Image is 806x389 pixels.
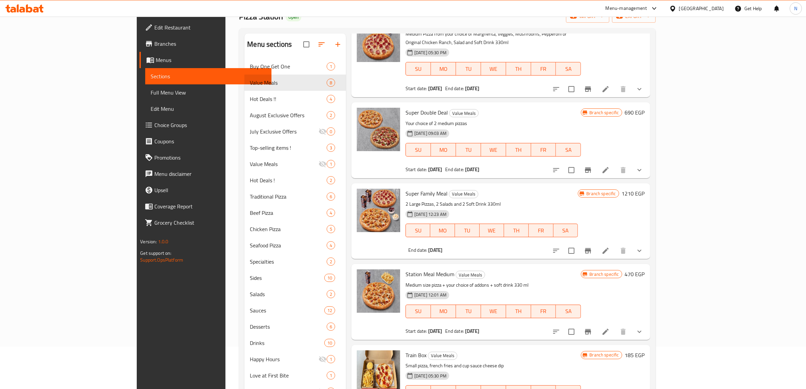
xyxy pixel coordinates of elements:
a: Edit menu item [602,328,610,336]
span: 12 [325,307,335,314]
p: Medium size pizza + your choice of addons + soft drink 330 ml [406,281,581,289]
div: items [327,176,335,184]
span: Coverage Report [154,202,266,210]
div: Buy One Get One [250,62,326,70]
div: items [327,371,335,380]
span: Choice Groups [154,121,266,129]
span: 2 [327,291,335,298]
button: TH [506,305,531,318]
button: WE [481,62,506,76]
span: 2 [327,112,335,119]
span: Select to update [564,82,579,96]
span: End date: [445,327,464,335]
p: 2 Large Pizzas, 2 Salads and 2 Soft Drink 330ml [406,200,578,208]
a: Menus [139,52,271,68]
div: Top-selling items ! [250,144,326,152]
button: SU [406,143,431,157]
span: FR [534,145,553,155]
div: Buy One Get One1 [244,58,346,75]
span: Select all sections [299,37,313,52]
span: 0 [327,128,335,135]
span: Salads [250,290,326,298]
div: items [327,111,335,119]
span: SU [409,145,428,155]
span: MO [434,64,453,74]
b: [DATE] [465,84,479,93]
div: Drinks [250,339,324,347]
button: TH [506,143,531,157]
div: Happy Hours [250,355,318,363]
button: delete [615,324,631,340]
span: Open [286,14,301,20]
span: SU [409,64,428,74]
button: sort-choices [548,81,564,97]
svg: Show Choices [635,85,644,93]
span: Branch specific [587,352,622,358]
span: WE [484,306,503,316]
button: sort-choices [548,243,564,259]
div: Specialties [250,258,326,266]
svg: Show Choices [635,247,644,255]
button: TU [455,224,480,237]
span: Traditional Pizza [250,192,326,201]
span: 1 [327,161,335,167]
span: TH [509,306,528,316]
div: Love at First Bite [250,371,326,380]
div: Traditional Pizza6 [244,188,346,205]
span: Select to update [564,163,579,177]
svg: Show Choices [635,166,644,174]
div: items [327,127,335,136]
span: End date: [445,165,464,174]
b: [DATE] [428,246,442,254]
span: End date: [445,84,464,93]
div: Value Meals8 [244,75,346,91]
div: Hot Deals !2 [244,172,346,188]
button: SU [406,224,431,237]
p: Medium Pizza from your choice of Margherita, Veggies, Mushrooms, Pepperoni or Original Chicken Ra... [406,30,581,47]
svg: Show Choices [635,328,644,336]
button: sort-choices [548,324,564,340]
span: FR [531,226,551,236]
button: TU [456,143,481,157]
div: Desserts6 [244,319,346,335]
img: Iskandria Hot Deal [357,19,400,62]
div: August Exclusive Offers2 [244,107,346,123]
button: FR [529,224,553,237]
span: Desserts [250,323,326,331]
a: Edit menu item [602,247,610,255]
span: End date: [408,246,427,254]
a: Choice Groups [139,117,271,133]
button: show more [631,243,648,259]
div: [GEOGRAPHIC_DATA] [679,5,724,12]
button: MO [431,62,456,76]
span: Start date: [406,165,427,174]
a: Edit menu item [602,166,610,174]
span: [DATE] 05:30 PM [412,373,449,379]
span: Branch specific [587,271,622,278]
span: FR [534,64,553,74]
span: Full Menu View [151,88,266,97]
img: Super Double Deal [357,108,400,151]
h6: 690 EGP [625,108,645,117]
div: items [324,339,335,347]
img: Station Meal Medium [357,269,400,313]
span: SA [559,306,578,316]
a: Edit Menu [145,101,271,117]
button: SA [553,224,578,237]
div: Happy Hours1 [244,351,346,367]
span: Value Meals [250,79,326,87]
div: items [327,192,335,201]
p: Small pizza, french fries and cup sauce cheese dip [406,362,581,370]
span: TH [509,145,528,155]
span: [DATE] 05:30 PM [412,49,449,56]
div: items [327,323,335,331]
span: Select to update [564,244,579,258]
div: Seafood Pizza4 [244,237,346,253]
div: items [327,258,335,266]
span: 1.0.0 [158,237,169,246]
span: MO [433,226,452,236]
svg: Inactive section [319,127,327,136]
button: delete [615,162,631,178]
button: sort-choices [548,162,564,178]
